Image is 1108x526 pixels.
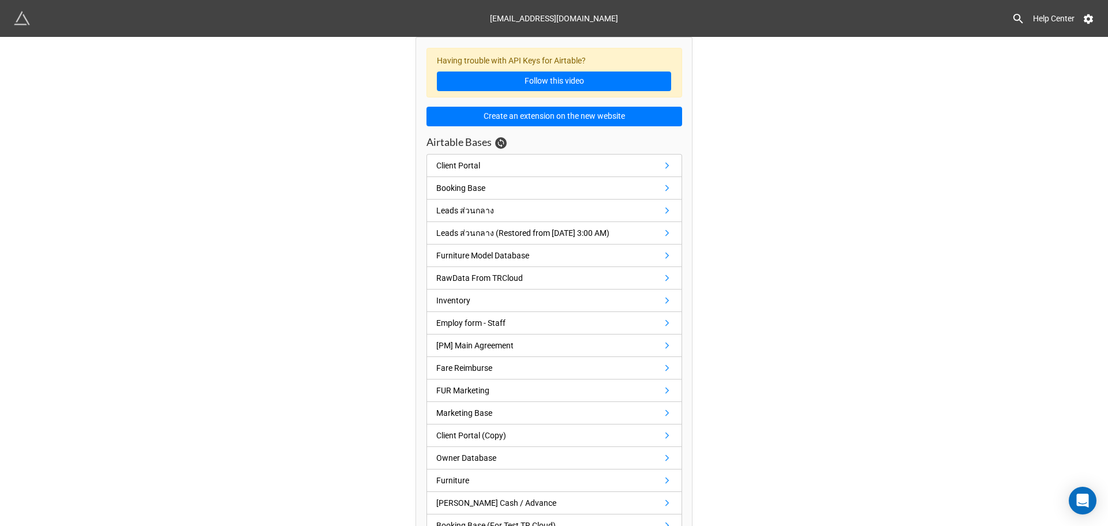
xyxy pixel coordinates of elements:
div: Furniture Model Database [436,249,529,262]
a: RawData From TRCloud [426,267,682,290]
a: Employ form - Staff [426,312,682,335]
a: Help Center [1025,8,1083,29]
a: [PM] Main Agreement [426,335,682,357]
div: Owner Database [436,452,496,464]
div: Open Intercom Messenger [1069,487,1096,514]
div: Having trouble with API Keys for Airtable? [426,48,682,98]
a: Booking Base [426,177,682,200]
a: Leads ส่วนกลาง [426,200,682,222]
a: Furniture Model Database [426,245,682,267]
div: Client Portal [436,159,480,172]
div: Furniture [436,474,469,487]
div: Booking Base [436,182,485,194]
div: [PERSON_NAME] Cash / Advance [436,497,556,509]
img: miniextensions-icon.73ae0678.png [14,10,30,27]
div: [EMAIL_ADDRESS][DOMAIN_NAME] [490,8,618,29]
a: Leads ส่วนกลาง (Restored from [DATE] 3:00 AM) [426,222,682,245]
div: Fare Reimburse [436,362,492,374]
a: Furniture [426,469,682,492]
div: [PM] Main Agreement [436,339,514,352]
a: Owner Database [426,447,682,469]
button: Create an extension on the new website [426,107,682,126]
div: Inventory [436,294,470,307]
div: FUR Marketing [436,384,489,397]
a: Marketing Base [426,402,682,424]
a: Client Portal [426,154,682,177]
div: Client Portal (Copy) [436,429,506,442]
a: FUR Marketing [426,380,682,402]
div: Marketing Base [436,407,492,419]
a: Follow this video [437,72,671,91]
div: Employ form - Staff [436,317,506,329]
a: Sync Base Structure [495,137,507,149]
div: Leads ส่วนกลาง [436,204,494,217]
a: Fare Reimburse [426,357,682,380]
a: [PERSON_NAME] Cash / Advance [426,492,682,514]
a: Inventory [426,290,682,312]
div: Leads ส่วนกลาง (Restored from [DATE] 3:00 AM) [436,227,609,239]
h3: Airtable Bases [426,136,492,149]
a: Client Portal (Copy) [426,424,682,447]
div: RawData From TRCloud [436,272,523,284]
